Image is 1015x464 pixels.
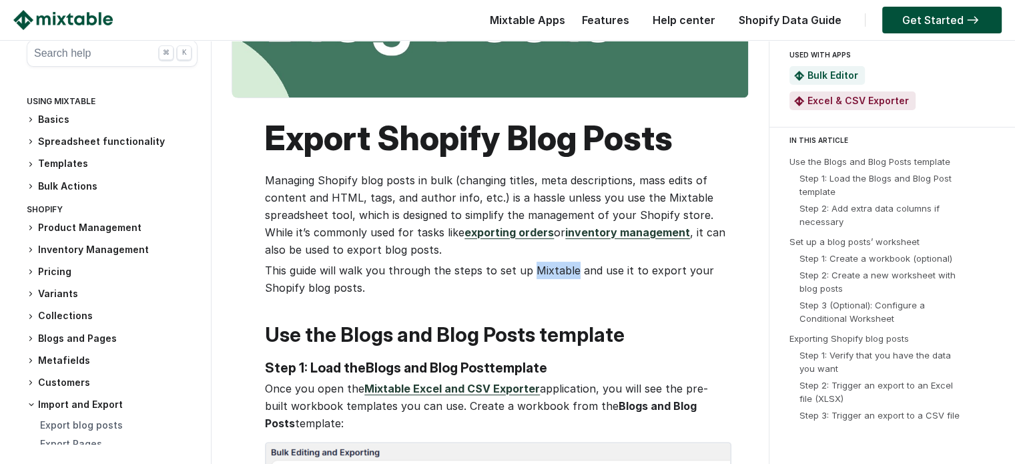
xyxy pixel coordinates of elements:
[27,157,198,171] h3: Templates
[27,398,198,411] h3: Import and Export
[159,45,174,60] div: ⌘
[732,13,848,27] a: Shopify Data Guide
[27,40,198,67] button: Search help ⌘ K
[40,438,102,449] a: Export Pages
[565,226,690,239] a: inventory management
[265,323,729,346] h2: Use the Blogs and Blog Posts template
[799,173,952,197] a: Step 1: Load the Blogs and Blog Post template
[799,410,960,421] a: Step 3: Trigger an export to a CSV file
[27,332,198,346] h3: Blogs and Pages
[789,47,990,63] div: USED WITH APPS
[789,156,950,167] a: Use the Blogs and Blog Posts template
[265,399,697,430] strong: Blogs and Blog Posts
[464,226,554,239] a: exporting orders
[27,309,198,323] h3: Collections
[265,172,729,258] p: Managing Shopify blog posts in bulk (changing titles, meta descriptions, mass edits of content an...
[27,221,198,235] h3: Product Management
[265,380,729,432] p: Once you open the application, you will see the pre-built workbook templates you can use. Create ...
[27,113,198,127] h3: Basics
[882,7,1002,33] a: Get Started
[799,350,951,374] a: Step 1: Verify that you have the data you want
[799,203,940,227] a: Step 2: Add extra data columns if necessary
[646,13,722,27] a: Help center
[177,45,192,60] div: K
[265,262,729,296] p: This guide will walk you through the steps to set up Mixtable and use it to export your Shopify b...
[27,265,198,279] h3: Pricing
[789,236,920,247] a: Set up a blog posts’ worksheet
[964,16,982,24] img: arrow-right.svg
[27,93,198,113] div: Using Mixtable
[265,360,729,377] h3: Step 1: Load the template
[799,270,956,294] a: Step 2: Create a new worksheet with blog posts
[807,69,858,81] a: Bulk Editor
[265,118,729,158] h1: Export Shopify Blog Posts
[27,243,198,257] h3: Inventory Management
[794,71,804,81] img: Mixtable Spreadsheet Bulk Editor App
[799,300,925,324] a: Step 3 (Optional): Configure a Conditional Worksheet
[27,202,198,221] div: Shopify
[27,180,198,194] h3: Bulk Actions
[27,287,198,301] h3: Variants
[807,95,909,106] a: Excel & CSV Exporter
[789,134,1003,146] div: IN THIS ARTICLE
[483,10,565,37] div: Mixtable Apps
[27,376,198,390] h3: Customers
[27,135,198,149] h3: Spreadsheet functionality
[794,96,804,106] img: Mixtable Excel & CSV Exporter App
[40,419,123,431] a: Export blog posts
[789,333,909,344] a: Exporting Shopify blog posts
[799,253,952,264] a: Step 1: Create a workbook (optional)
[366,360,489,376] strong: Blogs and Blog Post
[13,10,113,30] img: Mixtable logo
[799,380,953,404] a: Step 2: Trigger an export to an Excel file (XLSX)
[575,13,636,27] a: Features
[27,354,198,368] h3: Metafields
[364,382,540,395] a: Mixtable Excel and CSV Exporter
